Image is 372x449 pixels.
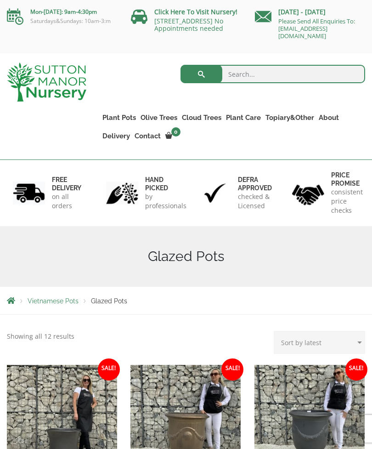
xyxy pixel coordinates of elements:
span: Sale! [98,358,120,381]
span: 0 [171,127,180,136]
a: Plant Care [224,111,263,124]
nav: Breadcrumbs [7,297,365,304]
a: About [316,111,341,124]
input: Search... [180,65,366,83]
a: Topiary&Other [263,111,316,124]
p: by professionals [145,192,186,210]
a: Click Here To Visit Nursery! [154,7,237,16]
p: Saturdays&Sundays: 10am-3:m [7,17,117,25]
h6: hand picked [145,176,186,192]
p: on all orders [52,192,81,210]
p: Showing all 12 results [7,331,74,342]
h6: FREE DELIVERY [52,176,81,192]
p: Mon-[DATE]: 9am-4:30pm [7,6,117,17]
h1: Glazed Pots [7,248,365,265]
span: Sale! [221,358,243,381]
select: Shop order [274,331,365,354]
a: 0 [163,130,183,142]
img: 2.jpg [106,182,138,205]
a: Olive Trees [138,111,180,124]
img: 3.jpg [199,182,231,205]
span: Glazed Pots [91,297,127,305]
p: checked & Licensed [238,192,272,210]
h6: Price promise [331,171,363,188]
a: Delivery [100,130,132,142]
img: logo [7,63,86,102]
a: Contact [132,130,163,142]
a: Vietnamese Pots [28,297,79,305]
a: Cloud Trees [180,111,224,124]
p: [DATE] - [DATE] [255,6,365,17]
img: 1.jpg [13,182,45,205]
h6: Defra approved [238,176,272,192]
a: [STREET_ADDRESS] No Appointments needed [154,17,223,33]
img: 4.jpg [292,179,324,207]
p: consistent price checks [331,188,363,215]
span: Sale! [345,358,367,381]
a: Plant Pots [100,111,138,124]
a: Please Send All Enquiries To: [EMAIL_ADDRESS][DOMAIN_NAME] [278,17,355,40]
